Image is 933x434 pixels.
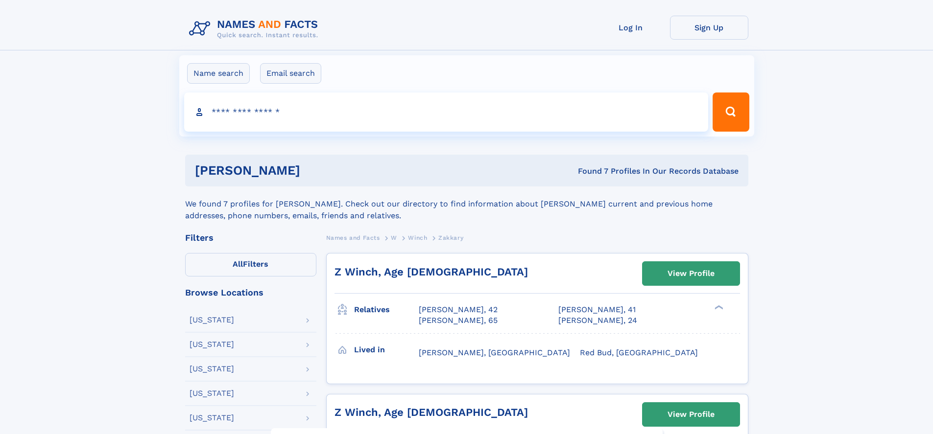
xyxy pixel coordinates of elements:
[354,301,419,318] h3: Relatives
[592,16,670,40] a: Log In
[558,304,636,315] a: [PERSON_NAME], 41
[712,304,724,311] div: ❯
[190,316,234,324] div: [US_STATE]
[643,403,740,426] a: View Profile
[439,166,739,177] div: Found 7 Profiles In Our Records Database
[185,186,748,222] div: We found 7 profiles for [PERSON_NAME]. Check out our directory to find information about [PERSON_...
[195,164,439,177] h1: [PERSON_NAME]
[391,231,397,244] a: W
[326,231,380,244] a: Names and Facts
[408,231,427,244] a: Winch
[438,234,463,241] span: Zakkary
[391,234,397,241] span: W
[185,288,316,297] div: Browse Locations
[184,92,709,132] input: search input
[335,266,528,278] a: Z Winch, Age [DEMOGRAPHIC_DATA]
[185,16,326,42] img: Logo Names and Facts
[419,348,570,357] span: [PERSON_NAME], [GEOGRAPHIC_DATA]
[185,253,316,276] label: Filters
[408,234,427,241] span: Winch
[190,414,234,422] div: [US_STATE]
[354,342,419,358] h3: Lived in
[668,403,715,426] div: View Profile
[668,262,715,285] div: View Profile
[190,365,234,373] div: [US_STATE]
[558,315,637,326] a: [PERSON_NAME], 24
[190,389,234,397] div: [US_STATE]
[419,304,498,315] a: [PERSON_NAME], 42
[419,315,498,326] a: [PERSON_NAME], 65
[670,16,748,40] a: Sign Up
[233,259,243,269] span: All
[580,348,698,357] span: Red Bud, [GEOGRAPHIC_DATA]
[260,63,321,84] label: Email search
[713,92,749,132] button: Search Button
[187,63,250,84] label: Name search
[190,341,234,348] div: [US_STATE]
[643,262,740,285] a: View Profile
[335,406,528,418] a: Z Winch, Age [DEMOGRAPHIC_DATA]
[185,233,316,242] div: Filters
